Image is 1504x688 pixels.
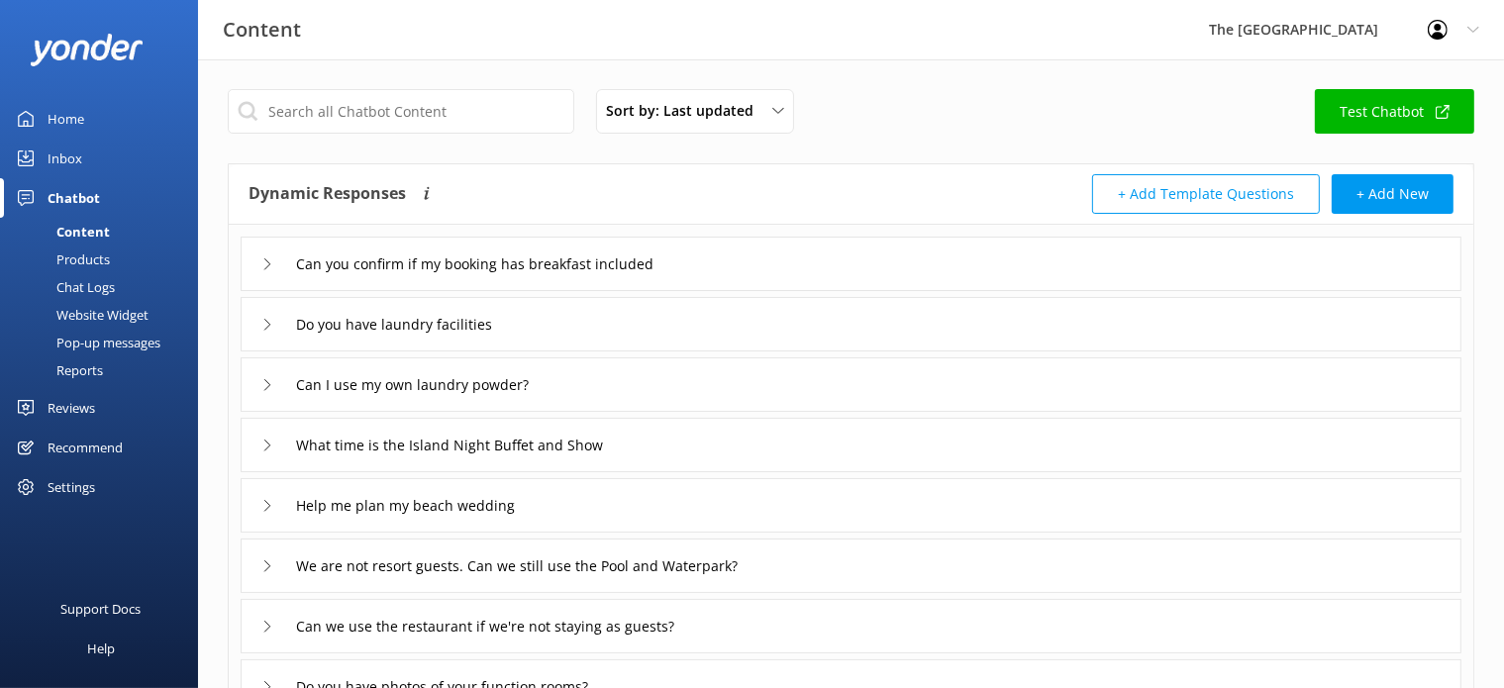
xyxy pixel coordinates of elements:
a: Pop-up messages [12,329,198,356]
div: Products [12,246,110,273]
div: Website Widget [12,301,149,329]
a: Chat Logs [12,273,198,301]
h3: Content [223,14,301,46]
div: Recommend [48,428,123,467]
div: Settings [48,467,95,507]
a: Reports [12,356,198,384]
div: Chat Logs [12,273,115,301]
input: Search all Chatbot Content [228,89,574,134]
div: Reports [12,356,103,384]
button: + Add New [1332,174,1454,214]
span: Sort by: Last updated [606,100,765,122]
div: Inbox [48,139,82,178]
a: Test Chatbot [1315,89,1474,134]
div: Content [12,218,110,246]
div: Reviews [48,388,95,428]
div: Chatbot [48,178,100,218]
button: + Add Template Questions [1092,174,1320,214]
div: Pop-up messages [12,329,160,356]
div: Home [48,99,84,139]
div: Support Docs [61,589,142,629]
h4: Dynamic Responses [249,174,406,214]
a: Website Widget [12,301,198,329]
a: Products [12,246,198,273]
a: Content [12,218,198,246]
div: Help [87,629,115,668]
img: yonder-white-logo.png [30,34,144,66]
